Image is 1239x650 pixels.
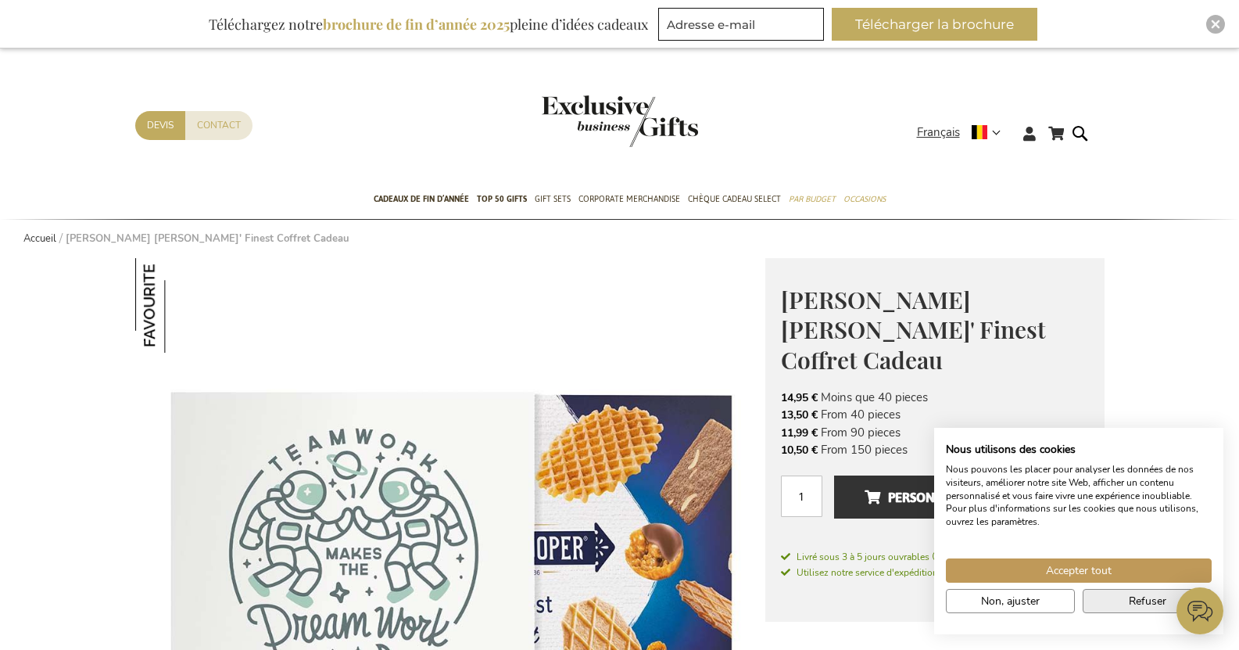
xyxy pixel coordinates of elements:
[1046,562,1112,579] span: Accepter tout
[832,8,1037,41] button: Télécharger la brochure
[946,463,1212,529] p: Nous pouvons les placer pour analyser les données de nos visiteurs, améliorer notre site Web, aff...
[781,424,1089,441] li: From 90 pieces
[1211,20,1220,29] img: Close
[542,95,698,147] img: Exclusive Business gifts logo
[781,566,969,579] span: Utilisez notre service d'expédition directe
[135,111,185,140] a: Devis
[865,485,1058,510] span: Personnaliser et acheter
[843,191,886,207] span: Occasions
[185,111,252,140] a: Contact
[789,191,836,207] span: Par budget
[535,191,571,207] span: Gift Sets
[781,284,1046,375] span: [PERSON_NAME] [PERSON_NAME]' Finest Coffret Cadeau
[917,124,1011,142] div: Français
[781,408,818,422] span: 13,50 €
[781,443,818,458] span: 10,50 €
[781,441,1089,458] li: From 150 pieces
[578,191,680,207] span: Corporate Merchandise
[1176,587,1223,634] iframe: belco-activator-frame
[781,426,818,440] span: 11,99 €
[477,191,527,207] span: TOP 50 Gifts
[946,443,1212,457] h2: Nous utilisons des cookies
[374,191,469,207] span: Cadeaux de fin d’année
[834,476,1088,519] button: Personnaliser et acheter
[135,258,230,353] img: Jules Destrooper Jules' Finest Coffret Cadeau
[946,558,1212,583] button: Accepter tous les cookies
[781,564,969,580] a: Utilisez notre service d'expédition directe
[1129,593,1166,609] span: Refuser
[202,8,655,41] div: Téléchargez notre pleine d’idées cadeaux
[946,589,1075,613] button: Ajustez les préférences de cookie
[1206,15,1225,34] div: Close
[542,95,620,147] a: store logo
[1083,589,1212,613] button: Refuser tous les cookies
[688,191,781,207] span: Chèque Cadeau Select
[781,389,1089,406] li: Moins que 40 pieces
[66,232,349,246] strong: [PERSON_NAME] [PERSON_NAME]' Finest Coffret Cadeau
[323,15,510,34] b: brochure de fin d’année 2025
[981,593,1040,609] span: Non, ajuster
[781,390,818,405] span: 14,95 €
[781,550,1089,564] a: Livré sous 3 à 5 jours ouvrables
[658,8,824,41] input: Adresse e-mail
[658,8,829,45] form: marketing offers and promotions
[23,232,56,246] a: Accueil
[781,406,1089,423] li: From 40 pieces
[917,124,960,142] span: Français
[781,476,822,517] input: Qté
